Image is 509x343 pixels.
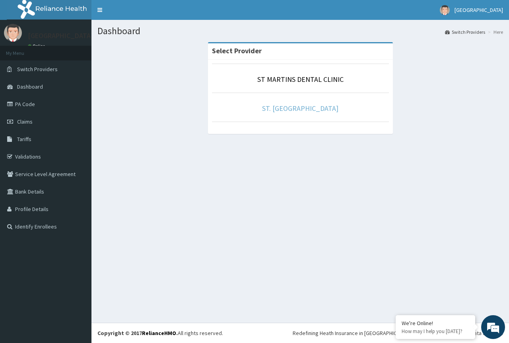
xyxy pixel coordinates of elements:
[293,329,503,337] div: Redefining Heath Insurance in [GEOGRAPHIC_DATA] using Telemedicine and Data Science!
[17,66,58,73] span: Switch Providers
[17,136,31,143] span: Tariffs
[91,323,509,343] footer: All rights reserved.
[445,29,485,35] a: Switch Providers
[97,329,178,337] strong: Copyright © 2017 .
[142,329,176,337] a: RelianceHMO
[257,75,344,84] a: ST MARTINS DENTAL CLINIC
[440,5,450,15] img: User Image
[4,24,22,42] img: User Image
[402,328,469,335] p: How may I help you today?
[455,6,503,14] span: [GEOGRAPHIC_DATA]
[17,83,43,90] span: Dashboard
[486,29,503,35] li: Here
[402,320,469,327] div: We're Online!
[17,118,33,125] span: Claims
[97,26,503,36] h1: Dashboard
[28,43,47,49] a: Online
[212,46,262,55] strong: Select Provider
[262,104,338,113] a: ST. [GEOGRAPHIC_DATA]
[28,32,93,39] p: [GEOGRAPHIC_DATA]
